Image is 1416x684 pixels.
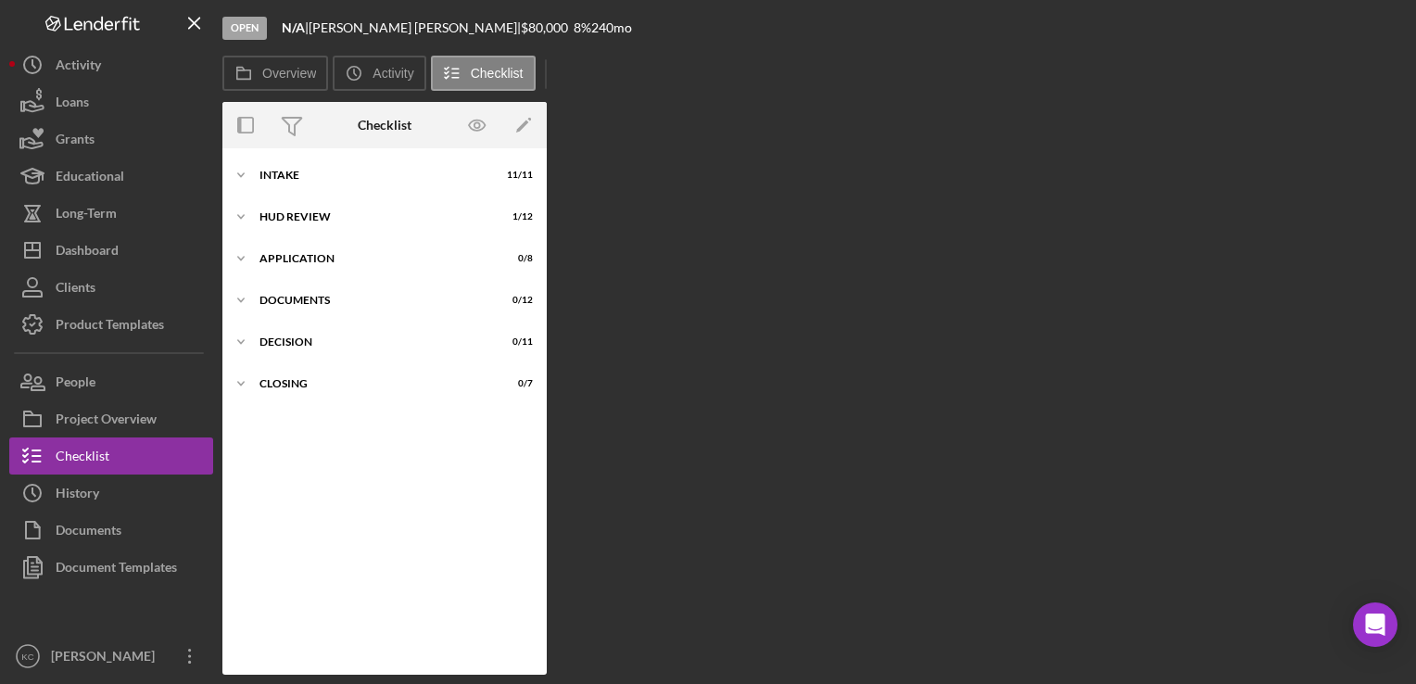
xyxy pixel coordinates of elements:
div: Intake [259,170,487,181]
div: Decision [259,336,487,348]
button: Dashboard [9,232,213,269]
button: Product Templates [9,306,213,343]
div: 0 / 7 [499,378,533,389]
button: Loans [9,83,213,120]
div: [PERSON_NAME] [46,638,167,679]
div: | [282,20,309,35]
div: Documents [259,295,487,306]
div: Documents [56,512,121,553]
button: Project Overview [9,400,213,437]
button: Long-Term [9,195,213,232]
button: People [9,363,213,400]
div: Dashboard [56,232,119,273]
div: People [56,363,95,405]
div: 11 / 11 [499,170,533,181]
div: HUD Review [259,211,487,222]
div: Application [259,253,487,264]
button: Grants [9,120,213,158]
text: KC [21,652,33,662]
button: Checklist [9,437,213,475]
div: 8 % [574,20,591,35]
span: $80,000 [521,19,568,35]
button: Overview [222,56,328,91]
label: Checklist [471,66,524,81]
div: History [56,475,99,516]
button: Checklist [431,56,536,91]
button: Activity [333,56,425,91]
div: Checklist [56,437,109,479]
button: Activity [9,46,213,83]
div: [PERSON_NAME] [PERSON_NAME] | [309,20,521,35]
div: Grants [56,120,95,162]
div: 1 / 12 [499,211,533,222]
button: Document Templates [9,549,213,586]
div: Product Templates [56,306,164,348]
label: Overview [262,66,316,81]
div: Long-Term [56,195,117,236]
div: 0 / 11 [499,336,533,348]
div: Clients [56,269,95,310]
div: Open Intercom Messenger [1353,602,1397,647]
div: Loans [56,83,89,125]
div: 240 mo [591,20,632,35]
button: History [9,475,213,512]
div: Closing [259,378,487,389]
div: 0 / 12 [499,295,533,306]
div: 0 / 8 [499,253,533,264]
div: Open [222,17,267,40]
button: KC[PERSON_NAME] [9,638,213,675]
div: Activity [56,46,101,88]
div: Document Templates [56,549,177,590]
div: Educational [56,158,124,199]
b: N/A [282,19,305,35]
div: Checklist [358,118,411,133]
button: Clients [9,269,213,306]
div: Project Overview [56,400,157,442]
button: Documents [9,512,213,549]
button: Educational [9,158,213,195]
label: Activity [373,66,413,81]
